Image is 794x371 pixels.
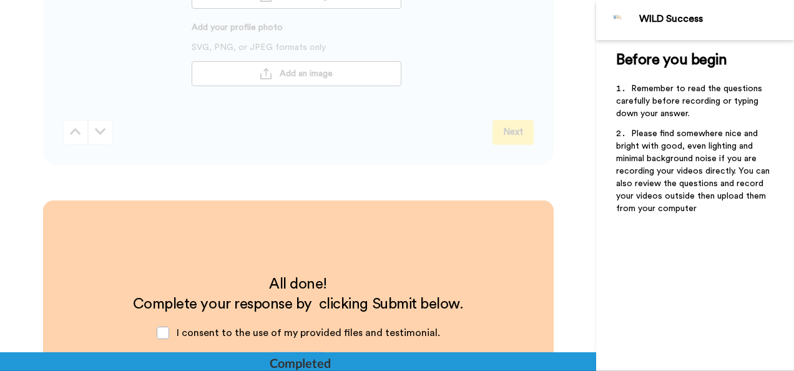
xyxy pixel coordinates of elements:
[616,52,727,67] span: Before you begin
[177,328,440,338] span: I consent to the use of my provided files and testimonial.
[269,277,327,292] span: All done!
[603,5,633,35] img: Profile Image
[639,13,793,25] div: WILD Success
[616,129,772,213] span: Please find somewhere nice and bright with good, even lighting and minimal background noise if yo...
[616,84,765,118] span: Remember to read the questions carefully before recording or typing down your answer.
[133,297,463,312] span: Complete your response by clicking Submit below.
